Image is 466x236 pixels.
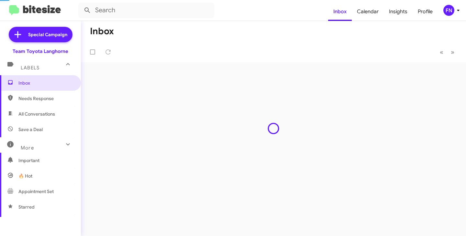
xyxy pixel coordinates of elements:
span: Appointment Set [18,188,54,195]
button: Previous [436,46,447,59]
a: Calendar [352,2,384,21]
input: Search [78,3,214,18]
h1: Inbox [90,26,114,36]
span: Inbox [18,80,73,86]
div: Team Toyota Langhorne [13,48,68,55]
span: More [21,145,34,151]
a: Special Campaign [9,27,72,42]
a: Inbox [328,2,352,21]
nav: Page navigation example [436,46,458,59]
span: All Conversations [18,111,55,117]
button: FN [438,5,459,16]
div: FN [443,5,454,16]
a: Profile [413,2,438,21]
span: Save a Deal [18,126,43,133]
span: 🔥 Hot [18,173,32,179]
button: Next [447,46,458,59]
span: Needs Response [18,95,73,102]
a: Insights [384,2,413,21]
span: Important [18,157,73,164]
span: « [440,48,443,56]
span: » [451,48,454,56]
span: Labels [21,65,39,71]
span: Special Campaign [28,31,67,38]
span: Starred [18,204,35,210]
